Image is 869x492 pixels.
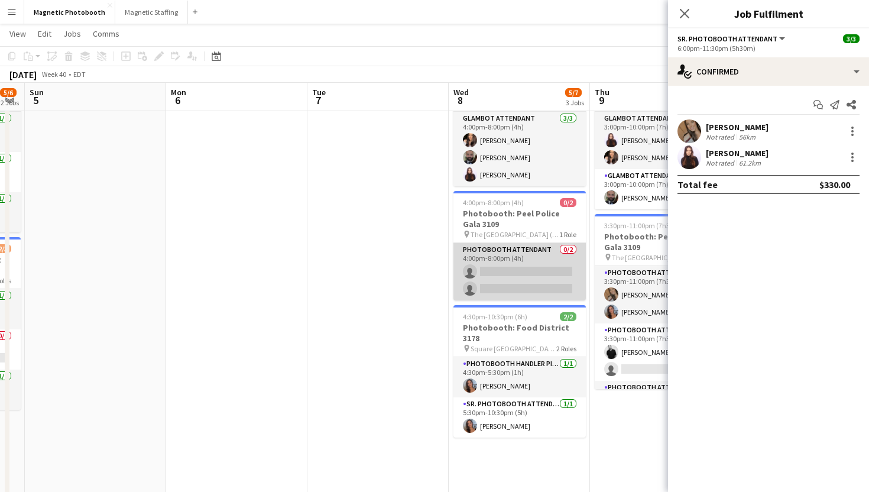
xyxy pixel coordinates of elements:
h3: Photobooth: Food District 3178 [453,322,586,344]
div: 61.2km [737,158,763,167]
div: 56km [737,132,758,141]
app-card-role: Glambot Attendant2/23:00pm-10:00pm (7h)[PERSON_NAME][PERSON_NAME] [595,112,727,169]
h3: Photobooth: Peel Police Gala 3109 [453,208,586,229]
a: Comms [88,26,124,41]
span: View [9,28,26,39]
span: 0/2 [560,198,576,207]
app-job-card: 4:30pm-10:30pm (6h)2/2Photobooth: Food District 3178 Square [GEOGRAPHIC_DATA] [GEOGRAPHIC_DATA]2 ... [453,305,586,438]
div: Not rated [706,158,737,167]
span: 4:30pm-10:30pm (6h) [463,312,527,321]
span: Week 40 [39,70,69,79]
app-job-card: 3:30pm-11:00pm (7h30m)4/5Photobooth: Peel Police Gala 3109 The [GEOGRAPHIC_DATA] ([GEOGRAPHIC_DAT... [595,214,727,389]
app-card-role: Photobooth Handler Pick-Up/Drop-Off1/14:30pm-5:30pm (1h)[PERSON_NAME] [453,357,586,397]
span: Mon [171,87,186,98]
span: 5/7 [565,88,582,97]
app-card-role: Glambot Attendant3/34:00pm-8:00pm (4h)[PERSON_NAME][PERSON_NAME][PERSON_NAME] [453,112,586,186]
button: Magnetic Photobooth [24,1,115,24]
button: Sr. Photobooth Attendant [677,34,787,43]
div: 6:00pm-11:30pm (5h30m) [677,44,860,53]
div: [PERSON_NAME] [706,122,769,132]
span: Thu [595,87,609,98]
span: 5 [28,93,44,107]
a: View [5,26,31,41]
span: 3:30pm-11:00pm (7h30m) [604,221,682,230]
span: Edit [38,28,51,39]
div: Not rated [706,132,737,141]
app-job-card: 4:00pm-8:00pm (4h)0/2Photobooth: Peel Police Gala 3109 The [GEOGRAPHIC_DATA] ([GEOGRAPHIC_DATA])1... [453,191,586,300]
div: Total fee [677,179,718,190]
div: $330.00 [819,179,850,190]
a: Edit [33,26,56,41]
a: Jobs [59,26,86,41]
span: 1 Role [559,230,576,239]
span: Tue [312,87,326,98]
app-card-role: Photobooth Attendant6A1/23:30pm-11:00pm (7h30m)[PERSON_NAME] [595,323,727,381]
span: Jobs [63,28,81,39]
app-card-role: Photobooth Attendant0/24:00pm-8:00pm (4h) [453,243,586,300]
span: Sr. Photobooth Attendant [677,34,777,43]
div: 2 Jobs [1,98,19,107]
app-card-role: Photobooth Attendant2/23:30pm-11:00pm (7h30m)[PERSON_NAME][PERSON_NAME] [595,266,727,323]
span: 7 [310,93,326,107]
app-card-role: Photobooth Attendant1/1 [595,381,727,421]
h3: Job Fulfilment [668,6,869,21]
span: 3/3 [843,34,860,43]
span: Sun [30,87,44,98]
span: Comms [93,28,119,39]
div: Confirmed [668,57,869,86]
div: [PERSON_NAME] [706,148,769,158]
span: The [GEOGRAPHIC_DATA] ([GEOGRAPHIC_DATA]) [471,230,559,239]
div: EDT [73,70,86,79]
span: 4:00pm-8:00pm (4h) [463,198,524,207]
app-card-role: Glambot Attendant1/13:00pm-10:00pm (7h)[PERSON_NAME] [595,169,727,209]
app-job-card: 3:00pm-10:00pm (7h)3/3Glambot: Peel Police Gala 3110 The [GEOGRAPHIC_DATA] ([GEOGRAPHIC_DATA])2 R... [595,60,727,209]
div: [DATE] [9,69,37,80]
span: 2 Roles [556,344,576,353]
span: Wed [453,87,469,98]
span: 8 [452,93,469,107]
button: Magnetic Staffing [115,1,188,24]
span: 9 [593,93,609,107]
span: 2/2 [560,312,576,321]
span: The [GEOGRAPHIC_DATA] ([GEOGRAPHIC_DATA]) [612,253,698,262]
app-card-role: Sr. Photobooth Attendant1/15:30pm-10:30pm (5h)[PERSON_NAME] [453,397,586,438]
span: 6 [169,93,186,107]
app-job-card: 4:00pm-8:00pm (4h)3/3Glambot: Peel Police Gala 3110 The [GEOGRAPHIC_DATA] ([GEOGRAPHIC_DATA])1 Ro... [453,60,586,186]
span: Square [GEOGRAPHIC_DATA] [GEOGRAPHIC_DATA] [471,344,556,353]
h3: Photobooth: Peel Police Gala 3109 [595,231,727,253]
div: 3 Jobs [566,98,584,107]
